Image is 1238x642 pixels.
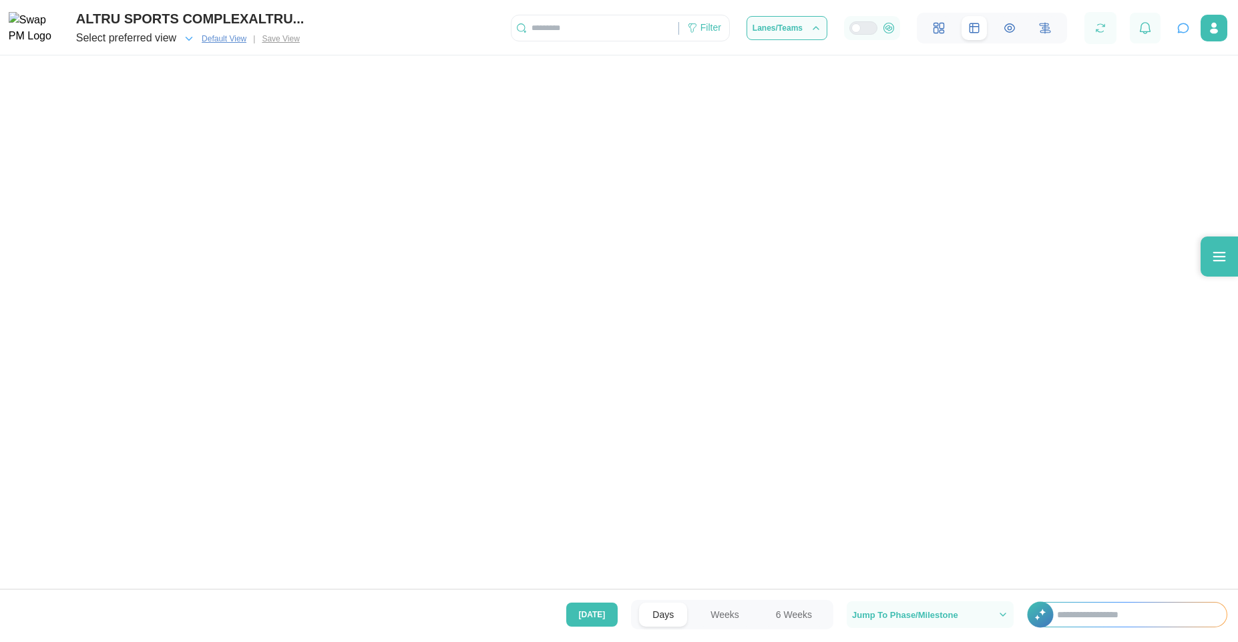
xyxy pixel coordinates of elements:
button: Days [639,603,687,627]
button: Jump To Phase/Milestone [847,601,1014,628]
div: Filter [700,21,721,35]
div: Select preferred view [76,30,176,47]
button: Weeks [697,603,753,627]
div: ALTRU SPORTS COMPLEXALTRU... [76,9,305,29]
span: Jump To Phase/Milestone [852,611,958,619]
button: [DATE] [566,603,618,627]
button: Select preferred view [76,29,195,48]
span: Default View [202,32,246,45]
div: + [1027,602,1227,627]
img: Swap PM Logo [9,12,63,45]
button: Open project assistant [1174,19,1193,37]
button: Lanes/Teams [747,16,827,40]
span: [DATE] [579,603,606,626]
button: Refresh Grid [1091,19,1110,37]
span: Lanes/Teams [753,24,803,32]
button: Default View [196,31,252,46]
button: 6 Weeks [763,603,825,627]
div: | [253,33,255,45]
div: Filter [679,17,729,39]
